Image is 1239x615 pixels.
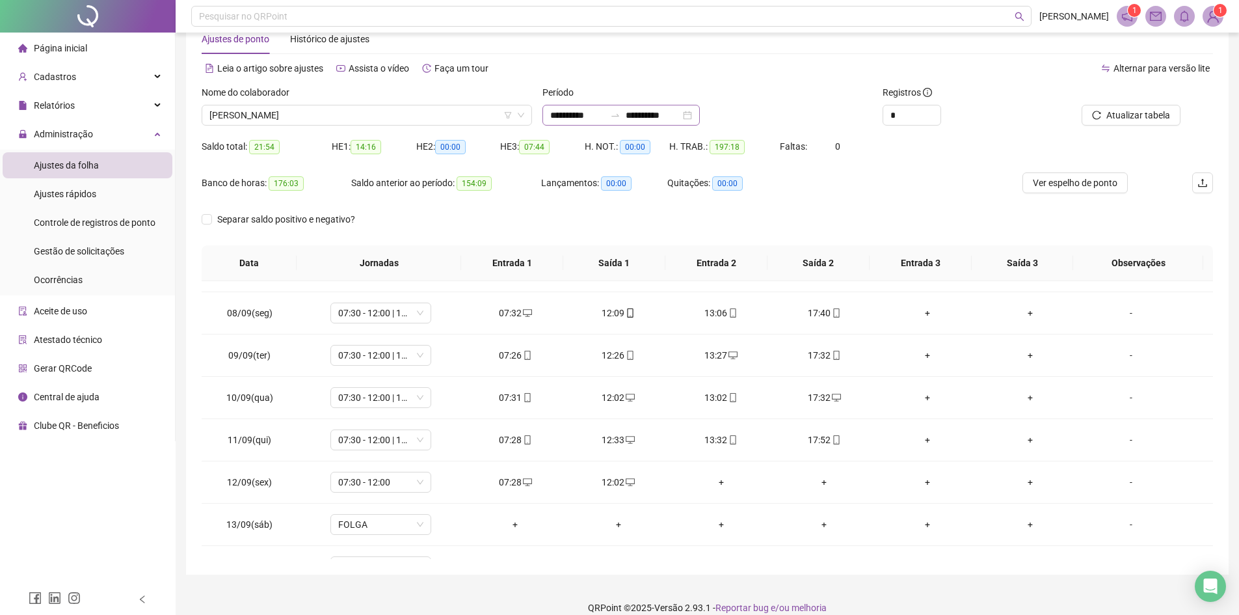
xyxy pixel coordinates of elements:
[1084,256,1193,270] span: Observações
[541,176,667,191] div: Lançamentos:
[338,346,423,365] span: 07:30 - 12:00 | 13:00 - 17:30
[1132,6,1137,15] span: 1
[1101,64,1110,73] span: swap
[680,306,762,320] div: 13:06
[783,517,865,532] div: +
[351,140,381,154] span: 14:16
[1093,390,1169,405] div: -
[522,351,532,360] span: mobile
[226,392,273,403] span: 10/09(qua)
[34,160,99,171] span: Ajustes da folha
[227,477,272,487] span: 12/09(sex)
[474,306,556,320] div: 07:32
[1218,6,1223,15] span: 1
[18,101,27,110] span: file
[474,433,556,447] div: 07:28
[212,212,360,226] span: Separar saldo positivo e negativo?
[18,72,27,81] span: user-add
[886,475,968,489] div: +
[669,139,780,154] div: H. TRAB.:
[34,217,155,228] span: Controle de registros de ponto
[1093,433,1169,447] div: -
[727,308,738,318] span: mobile
[831,308,841,318] span: mobile
[831,435,841,444] span: mobile
[923,88,932,97] span: info-circle
[680,348,762,362] div: 13:27
[1033,176,1117,190] span: Ver espelho de ponto
[1128,4,1141,17] sup: 1
[783,433,865,447] div: 17:52
[18,307,27,316] span: audit
[461,245,563,281] th: Entrada 1
[886,306,968,320] div: +
[474,475,556,489] div: 07:28
[1039,9,1109,23] span: [PERSON_NAME]
[18,335,27,344] span: solution
[338,472,423,492] span: 07:30 - 12:00
[202,34,269,44] span: Ajustes de ponto
[332,139,416,154] div: HE 1:
[542,85,582,100] label: Período
[338,557,423,577] span: FOLGA
[680,475,762,489] div: +
[727,351,738,360] span: desktop
[783,348,865,362] div: 17:32
[202,85,298,100] label: Nome do colaborador
[1203,7,1223,26] img: 91031
[624,308,635,318] span: mobile
[715,603,827,613] span: Reportar bug e/ou melhoria
[34,189,96,199] span: Ajustes rápidos
[886,348,968,362] div: +
[665,245,767,281] th: Entrada 2
[886,433,968,447] div: +
[620,140,650,154] span: 00:00
[205,64,214,73] span: file-text
[202,245,297,281] th: Data
[1093,348,1169,362] div: -
[249,140,280,154] span: 21:54
[228,435,271,445] span: 11/09(qui)
[624,478,635,487] span: desktop
[435,140,466,154] span: 00:00
[34,43,87,53] span: Página inicial
[338,303,423,323] span: 07:30 - 12:00 | 13:00 - 17:30
[577,306,659,320] div: 12:09
[1015,12,1024,21] span: search
[1150,10,1162,22] span: mail
[989,475,1071,489] div: +
[577,433,659,447] div: 12:33
[883,85,932,100] span: Registros
[34,72,76,82] span: Cadastros
[34,246,124,256] span: Gestão de solicitações
[680,517,762,532] div: +
[338,430,423,450] span: 07:30 - 12:00 | 13:00 - 17:30
[422,64,431,73] span: history
[835,141,840,152] span: 0
[712,176,743,191] span: 00:00
[624,351,635,360] span: mobile
[434,63,488,74] span: Faça um tour
[577,390,659,405] div: 12:02
[522,393,532,402] span: mobile
[727,393,738,402] span: mobile
[290,34,369,44] span: Histórico de ajustes
[1179,10,1190,22] span: bell
[831,393,841,402] span: desktop
[297,245,461,281] th: Jornadas
[500,139,585,154] div: HE 3:
[886,517,968,532] div: +
[624,435,635,444] span: desktop
[18,364,27,373] span: qrcode
[577,475,659,489] div: 12:02
[1093,517,1169,532] div: -
[202,176,351,191] div: Banco de horas:
[457,176,492,191] span: 154:09
[585,139,669,154] div: H. NOT.:
[654,603,683,613] span: Versão
[474,390,556,405] div: 07:31
[351,176,541,191] div: Saldo anterior ao período:
[202,139,332,154] div: Saldo total:
[886,390,968,405] div: +
[783,390,865,405] div: 17:32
